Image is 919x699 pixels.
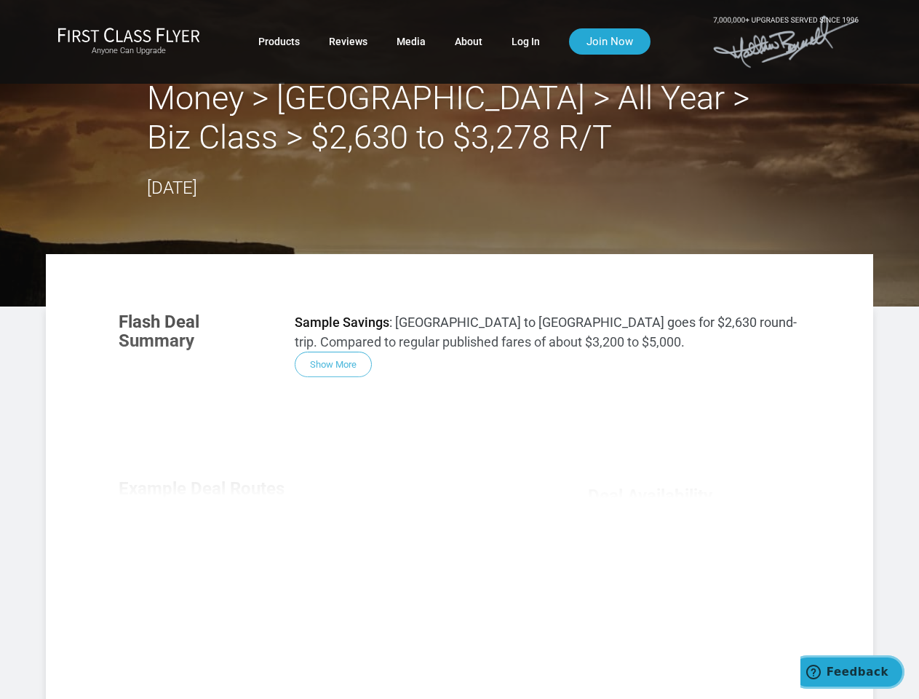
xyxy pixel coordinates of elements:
[57,46,200,56] small: Anyone Can Upgrade
[147,178,197,198] time: [DATE]
[57,27,200,42] img: First Class Flyer
[569,28,651,55] a: Join Now
[295,312,800,352] p: : [GEOGRAPHIC_DATA] to [GEOGRAPHIC_DATA] goes for $2,630 round-trip. Compared to regular publishe...
[119,312,273,351] h3: Flash Deal Summary
[397,28,426,55] a: Media
[455,28,482,55] a: About
[57,27,200,56] a: First Class FlyerAnyone Can Upgrade
[800,655,904,692] iframe: Opens a widget where you can find more information
[512,28,540,55] a: Log In
[147,79,773,157] h2: Money > [GEOGRAPHIC_DATA] > All Year > Biz Class > $2,630 to $3,278 R/T
[329,28,367,55] a: Reviews
[258,28,300,55] a: Products
[295,315,389,330] strong: Sample Savings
